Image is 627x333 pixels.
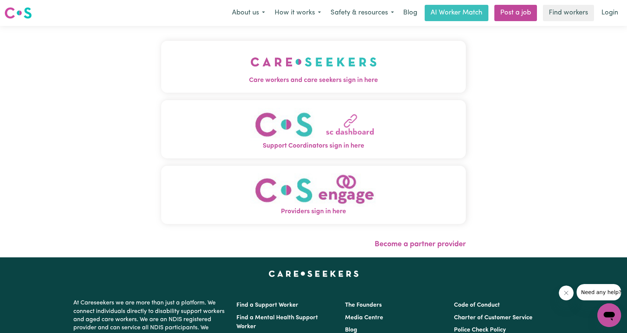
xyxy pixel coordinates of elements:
[345,302,382,308] a: The Founders
[161,141,466,151] span: Support Coordinators sign in here
[236,302,298,308] a: Find a Support Worker
[326,5,399,21] button: Safety & resources
[375,241,466,248] a: Become a partner provider
[4,5,45,11] span: Need any help?
[161,76,466,85] span: Care workers and care seekers sign in here
[227,5,270,21] button: About us
[4,4,32,22] a: Careseekers logo
[454,315,533,321] a: Charter of Customer Service
[345,327,357,333] a: Blog
[559,286,574,300] iframe: Close message
[161,100,466,158] button: Support Coordinators sign in here
[161,166,466,224] button: Providers sign in here
[454,302,500,308] a: Code of Conduct
[494,5,537,21] a: Post a job
[543,5,594,21] a: Find workers
[161,41,466,93] button: Care workers and care seekers sign in here
[577,284,621,300] iframe: Message from company
[161,207,466,217] span: Providers sign in here
[597,5,623,21] a: Login
[270,5,326,21] button: How it works
[425,5,488,21] a: AI Worker Match
[597,303,621,327] iframe: Button to launch messaging window
[345,315,383,321] a: Media Centre
[236,315,318,330] a: Find a Mental Health Support Worker
[454,327,506,333] a: Police Check Policy
[399,5,422,21] a: Blog
[4,6,32,20] img: Careseekers logo
[269,271,359,277] a: Careseekers home page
